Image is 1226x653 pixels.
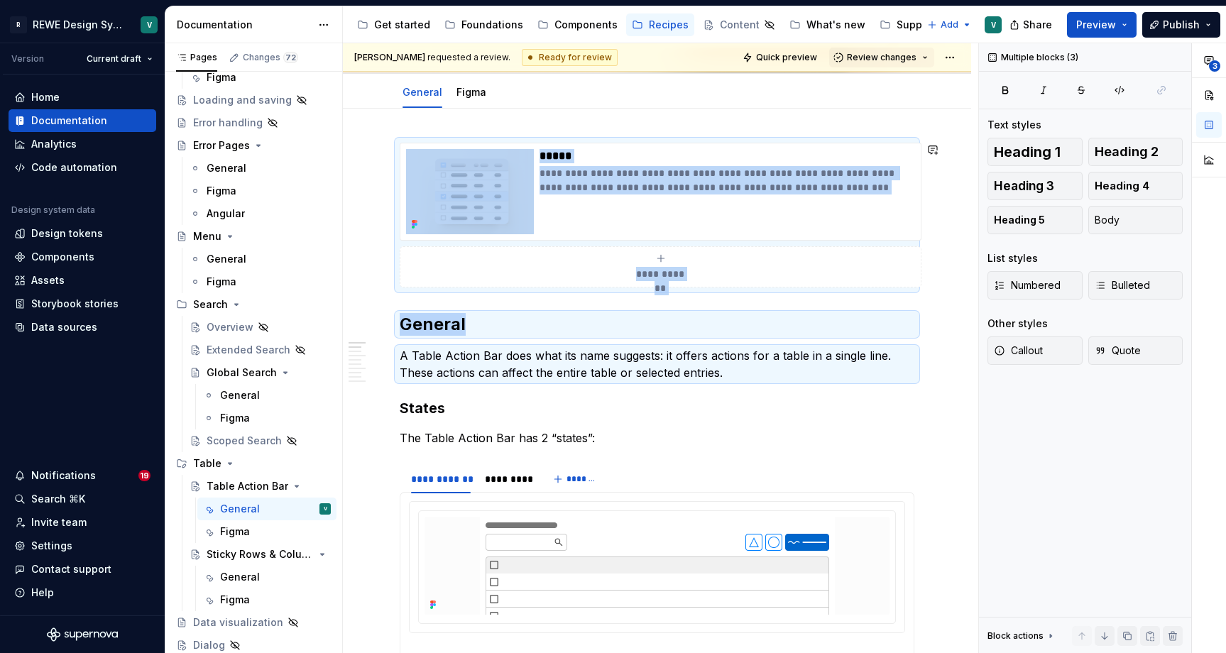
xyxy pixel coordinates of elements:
div: Scoped Search [207,434,282,448]
a: Figma [197,588,336,611]
img: 8f5bc67b-637a-4469-bf68-9fefc04200cd.png [406,149,534,234]
a: Figma [184,270,336,293]
a: Figma [184,180,336,202]
div: V [147,19,152,31]
div: Notifications [31,468,96,483]
div: List styles [987,251,1038,265]
div: Page tree [351,11,920,39]
a: General [403,86,442,98]
div: Version [11,53,44,65]
a: Components [532,13,623,36]
div: Figma [220,593,250,607]
div: Documentation [177,18,311,32]
span: Add [941,19,958,31]
div: What's new [806,18,865,32]
a: Content [697,13,781,36]
a: General [197,566,336,588]
div: Documentation [31,114,107,128]
button: Heading 2 [1088,138,1183,166]
div: R [10,16,27,33]
div: REWE Design System [33,18,124,32]
a: Sticky Rows & Columns [184,543,336,566]
div: Recipes [649,18,689,32]
div: Loading and saving [193,93,292,107]
a: Assets [9,269,156,292]
button: Heading 1 [987,138,1083,166]
span: Review changes [847,52,916,63]
a: General [197,384,336,407]
a: Invite team [9,511,156,534]
div: Design system data [11,204,95,216]
p: A Table Action Bar does what its name suggests: it offers actions for a table in a single line. T... [400,347,914,381]
button: Help [9,581,156,604]
div: General [220,388,260,402]
div: Table [193,456,221,471]
a: Data visualization [170,611,336,634]
div: Figma [207,70,236,84]
div: Assets [31,273,65,287]
span: 72 [283,52,298,63]
button: Bulleted [1088,271,1183,300]
div: Ready for review [522,49,618,66]
span: Heading 3 [994,179,1054,193]
a: Get started [351,13,436,36]
a: Settings [9,534,156,557]
a: Scoped Search [184,429,336,452]
div: Settings [31,539,72,553]
div: Get started [374,18,430,32]
div: Extended Search [207,343,290,357]
div: Table Action Bar [207,479,288,493]
span: requested a review. [354,52,510,63]
span: Heading 5 [994,213,1045,227]
button: Heading 5 [987,206,1083,234]
span: 3 [1209,60,1220,72]
button: Notifications19 [9,464,156,487]
span: Publish [1163,18,1200,32]
button: Publish [1142,12,1220,38]
div: General [397,77,448,106]
span: Quote [1095,344,1141,358]
a: What's new [784,13,871,36]
a: Figma [184,66,336,89]
div: Figma [451,77,492,106]
a: Design tokens [9,222,156,245]
div: Figma [207,184,236,198]
div: Block actions [987,630,1044,642]
span: Heading 1 [994,145,1061,159]
div: Text styles [987,118,1041,132]
div: Changes [243,52,298,63]
button: Quick preview [738,48,823,67]
button: Numbered [987,271,1083,300]
a: General [184,248,336,270]
span: Numbered [994,278,1061,292]
a: Global Search [184,361,336,384]
div: Data sources [31,320,97,334]
div: General [220,570,260,584]
div: Content [720,18,760,32]
span: Heading 2 [1095,145,1159,159]
div: Angular [207,207,245,221]
a: Loading and saving [170,89,336,111]
div: Block actions [987,626,1056,646]
span: Callout [994,344,1043,358]
div: Error handling [193,116,263,130]
a: Supernova Logo [47,627,118,642]
div: Search ⌘K [31,492,85,506]
div: Dialog [193,638,225,652]
div: V [324,502,327,516]
button: Quote [1088,336,1183,365]
button: Current draft [80,49,159,69]
a: GeneralV [197,498,336,520]
div: Global Search [207,366,277,380]
div: Components [554,18,618,32]
a: Angular [184,202,336,225]
a: Foundations [439,13,529,36]
div: Figma [220,525,250,539]
a: Data sources [9,316,156,339]
div: Table [170,452,336,475]
button: RREWE Design SystemV [3,9,162,40]
button: Heading 3 [987,172,1083,200]
button: Share [1002,12,1061,38]
span: [PERSON_NAME] [354,52,425,62]
div: General [220,502,260,516]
